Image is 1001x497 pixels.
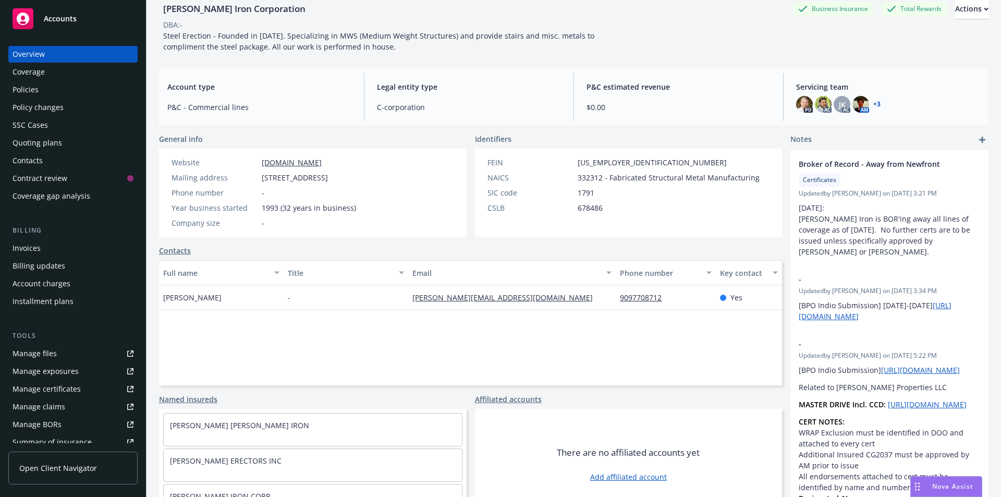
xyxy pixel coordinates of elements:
a: SSC Cases [8,117,138,134]
button: Email [408,260,616,285]
a: Contract review [8,170,138,187]
a: Manage BORs [8,416,138,433]
a: Manage exposures [8,363,138,380]
div: Manage certificates [13,381,81,397]
div: Broker of Record - Away from NewfrontCertificatesUpdatedby [PERSON_NAME] on [DATE] 3:21 PM[DATE]:... [790,150,988,265]
a: Invoices [8,240,138,257]
button: Nova Assist [910,476,982,497]
div: Invoices [13,240,41,257]
a: [DOMAIN_NAME] [262,157,322,167]
span: Notes [790,134,812,146]
span: Accounts [44,15,77,23]
div: Mailing address [172,172,258,183]
a: [PERSON_NAME] ERECTORS INC [170,456,282,466]
span: JK [839,99,846,110]
div: Phone number [620,268,700,278]
span: Open Client Navigator [19,463,97,474]
span: There are no affiliated accounts yet [557,446,700,459]
a: Account charges [8,275,138,292]
button: Title [284,260,408,285]
div: Website [172,157,258,168]
a: Named insureds [159,394,217,405]
div: Manage files [13,345,57,362]
a: [URL][DOMAIN_NAME] [881,365,960,375]
div: Phone number [172,187,258,198]
span: [PERSON_NAME] [163,292,222,303]
div: Summary of insurance [13,434,92,451]
span: Updated by [PERSON_NAME] on [DATE] 3:21 PM [799,189,980,198]
li: WRAP Exclusion must be identified in DOO and attached to every cert [799,427,980,449]
span: - [799,338,953,349]
span: 1791 [578,187,594,198]
span: - [262,187,264,198]
span: - [799,274,953,285]
a: Coverage [8,64,138,80]
span: - [288,292,290,303]
span: $0.00 [587,102,771,113]
div: -Updatedby [PERSON_NAME] on [DATE] 3:34 PM[BPO Indio Submission] [DATE]-[DATE][URL][DOMAIN_NAME] [790,265,988,330]
p: [BPO Indio Submission] [799,365,980,375]
div: Policies [13,81,39,98]
div: Email [412,268,600,278]
img: photo [852,96,869,113]
button: Key contact [716,260,782,285]
strong: CERT NOTES: [799,417,845,427]
div: FEIN [487,157,573,168]
a: Policies [8,81,138,98]
div: Installment plans [13,293,74,310]
div: Contract review [13,170,67,187]
button: Full name [159,260,284,285]
span: 1993 (32 years in business) [262,202,356,213]
div: Total Rewards [882,2,947,15]
a: [PERSON_NAME][EMAIL_ADDRESS][DOMAIN_NAME] [412,293,601,302]
div: Contacts [13,152,43,169]
a: Coverage gap analysis [8,188,138,204]
strong: MASTER DRIVE Incl. CCD: [799,399,886,409]
div: Policy changes [13,99,64,116]
span: - [262,217,264,228]
div: Year business started [172,202,258,213]
a: add [976,134,988,146]
div: Manage claims [13,398,65,415]
span: [US_EMPLOYER_IDENTIFICATION_NUMBER] [578,157,727,168]
span: C-corporation [377,102,561,113]
a: Accounts [8,4,138,33]
div: Coverage [13,64,45,80]
a: Billing updates [8,258,138,274]
p: [DATE]: [PERSON_NAME] Iron is BOR'ing away all lines of coverage as of [DATE]. No further certs a... [799,202,980,257]
div: Key contact [720,268,766,278]
span: 332312 - Fabricated Structural Metal Manufacturing [578,172,760,183]
span: P&C - Commercial lines [167,102,351,113]
div: CSLB [487,202,573,213]
span: P&C estimated revenue [587,81,771,92]
div: Quoting plans [13,135,62,151]
a: Contacts [159,245,191,256]
span: [STREET_ADDRESS] [262,172,328,183]
span: Broker of Record - Away from Newfront [799,159,953,169]
div: SIC code [487,187,573,198]
a: +3 [873,101,881,107]
div: Manage BORs [13,416,62,433]
a: [PERSON_NAME] [PERSON_NAME] IRON [170,420,309,430]
p: [BPO Indio Submission] [DATE]-[DATE] [799,300,980,322]
span: Updated by [PERSON_NAME] on [DATE] 3:34 PM [799,286,980,296]
a: Quoting plans [8,135,138,151]
a: Installment plans [8,293,138,310]
span: Yes [730,292,742,303]
div: Drag to move [911,477,924,496]
div: Overview [13,46,45,63]
div: Manage exposures [13,363,79,380]
div: [PERSON_NAME] Iron Corporation [159,2,310,16]
div: Coverage gap analysis [13,188,90,204]
a: Summary of insurance [8,434,138,451]
img: photo [815,96,832,113]
span: Account type [167,81,351,92]
div: Company size [172,217,258,228]
span: Nova Assist [932,482,973,491]
a: Overview [8,46,138,63]
span: 678486 [578,202,603,213]
div: SSC Cases [13,117,48,134]
a: [URL][DOMAIN_NAME] [888,399,967,409]
span: Certificates [803,175,836,185]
